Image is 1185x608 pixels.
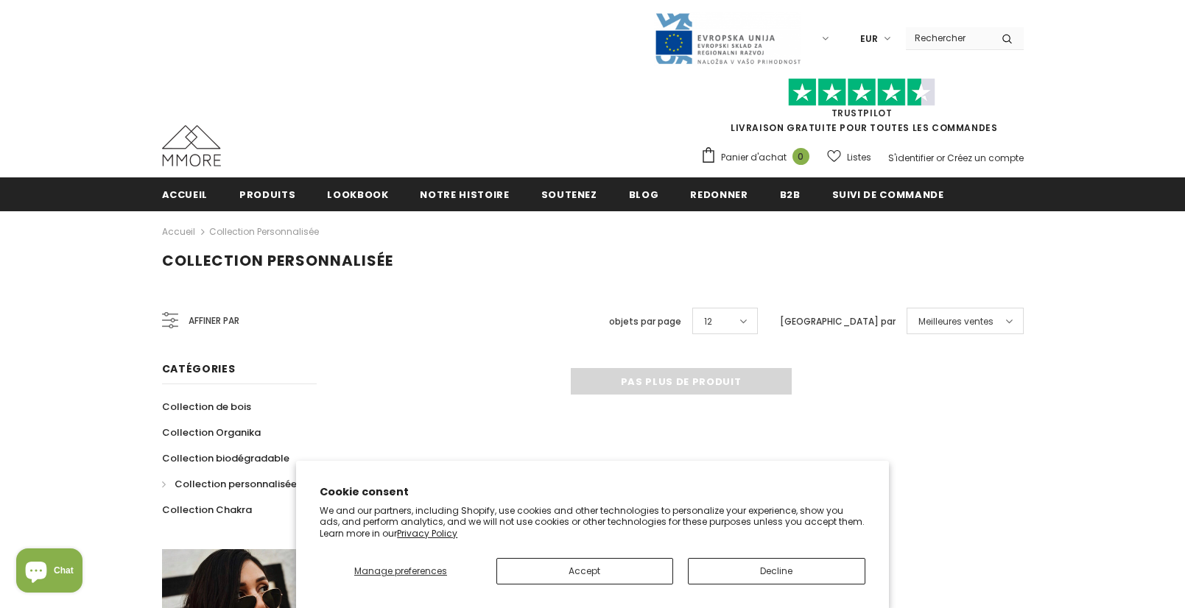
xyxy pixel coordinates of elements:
[609,314,681,329] label: objets par page
[688,558,865,584] button: Decline
[541,188,597,202] span: soutenez
[700,85,1024,134] span: LIVRAISON GRATUITE POUR TOUTES LES COMMANDES
[162,400,251,414] span: Collection de bois
[832,177,944,211] a: Suivi de commande
[860,32,878,46] span: EUR
[162,503,252,517] span: Collection Chakra
[780,314,896,329] label: [GEOGRAPHIC_DATA] par
[936,152,945,164] span: or
[420,177,509,211] a: Notre histoire
[780,188,801,202] span: B2B
[792,148,809,165] span: 0
[906,27,991,49] input: Search Site
[690,177,748,211] a: Redonner
[162,177,208,211] a: Accueil
[690,188,748,202] span: Redonner
[629,188,659,202] span: Blog
[162,425,261,439] span: Collection Organika
[721,150,787,165] span: Panier d'achat
[239,188,295,202] span: Produits
[162,394,251,420] a: Collection de bois
[162,471,297,497] a: Collection personnalisée
[320,505,865,540] p: We and our partners, including Shopify, use cookies and other technologies to personalize your ex...
[162,497,252,523] a: Collection Chakra
[162,420,261,445] a: Collection Organika
[162,361,236,376] span: Catégories
[788,78,935,107] img: Faites confiance aux étoiles pilotes
[327,188,388,202] span: Lookbook
[354,565,447,577] span: Manage preferences
[320,558,481,584] button: Manage preferences
[162,250,393,271] span: Collection personnalisée
[496,558,674,584] button: Accept
[12,548,87,596] inbox-online-store-chat: Shopify online store chat
[888,152,934,164] a: S'identifier
[629,177,659,211] a: Blog
[780,177,801,211] a: B2B
[175,477,297,491] span: Collection personnalisée
[162,223,195,241] a: Accueil
[541,177,597,211] a: soutenez
[654,12,801,66] img: Javni Razpis
[397,527,457,540] a: Privacy Policy
[189,313,239,329] span: Affiner par
[827,144,871,170] a: Listes
[831,107,893,119] a: TrustPilot
[654,32,801,44] a: Javni Razpis
[832,188,944,202] span: Suivi de commande
[420,188,509,202] span: Notre histoire
[947,152,1024,164] a: Créez un compte
[847,150,871,165] span: Listes
[327,177,388,211] a: Lookbook
[320,484,865,500] h2: Cookie consent
[162,451,289,465] span: Collection biodégradable
[209,225,319,238] a: Collection personnalisée
[162,445,289,471] a: Collection biodégradable
[162,188,208,202] span: Accueil
[239,177,295,211] a: Produits
[162,125,221,166] img: Cas MMORE
[704,314,712,329] span: 12
[918,314,994,329] span: Meilleures ventes
[700,146,817,169] a: Panier d'achat 0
